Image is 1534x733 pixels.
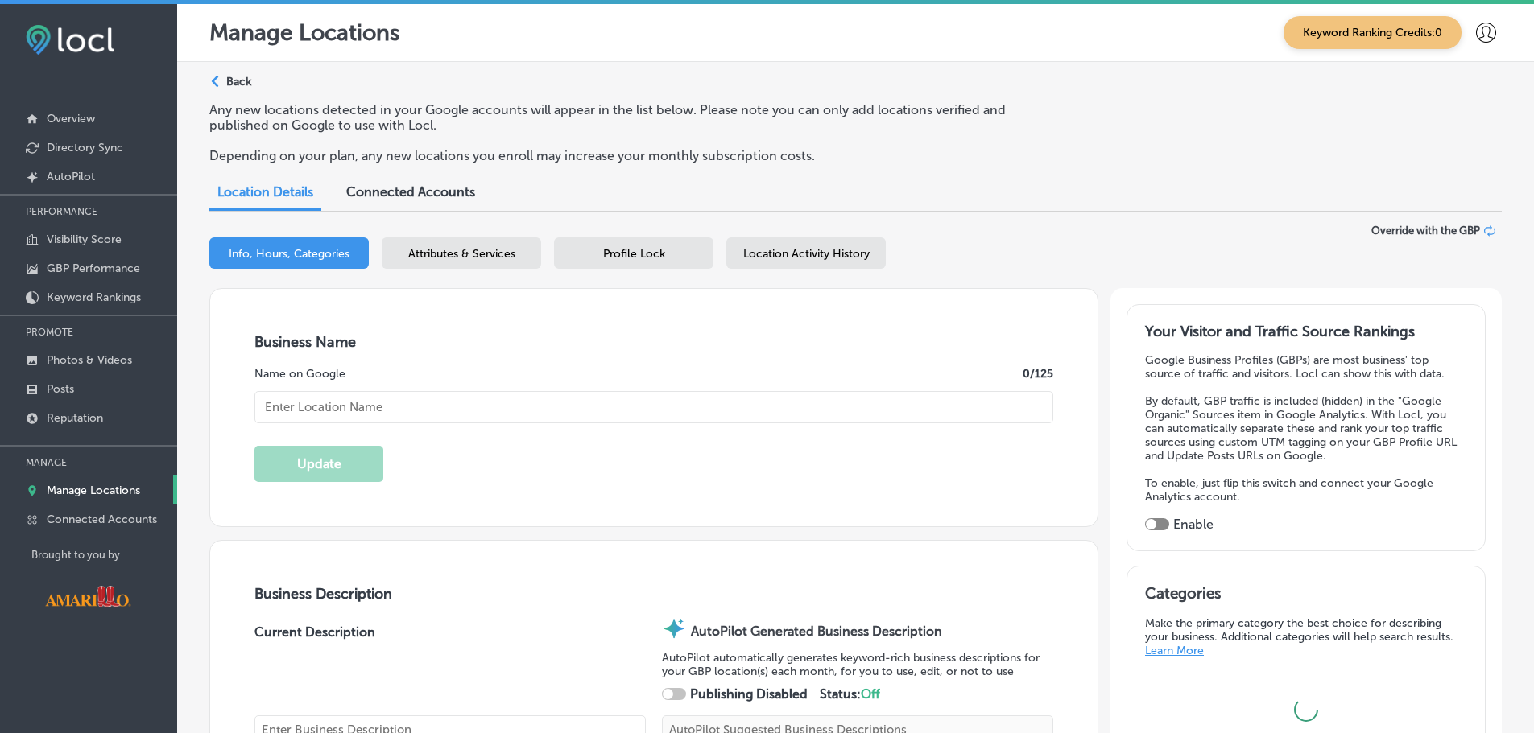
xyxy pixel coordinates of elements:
[47,112,95,126] p: Overview
[1284,16,1462,49] span: Keyword Ranking Credits: 0
[31,574,144,619] img: Visit Amarillo
[209,148,1049,163] p: Depending on your plan, any new locations you enroll may increase your monthly subscription costs.
[1371,224,1480,237] span: Override with the GBP
[254,333,1053,351] h3: Business Name
[26,25,114,55] img: fda3e92497d09a02dc62c9cd864e3231.png
[254,367,345,381] label: Name on Google
[408,247,515,261] span: Attributes & Services
[1145,476,1467,504] p: To enable, just flip this switch and connect your Google Analytics account.
[254,585,1053,603] h3: Business Description
[226,75,251,89] p: Back
[346,184,475,200] span: Connected Accounts
[47,382,74,396] p: Posts
[229,247,349,261] span: Info, Hours, Categories
[47,513,157,526] p: Connected Accounts
[47,141,123,154] p: Directory Sync
[1173,517,1214,532] label: Enable
[31,549,177,561] p: Brought to you by
[743,247,870,261] span: Location Activity History
[691,624,942,639] strong: AutoPilot Generated Business Description
[254,446,383,482] button: Update
[1145,584,1467,608] h3: Categories
[254,624,375,715] label: Current Description
[47,411,103,425] p: Reputation
[1145,394,1467,463] p: By default, GBP traffic is included (hidden) in the "Google Organic" Sources item in Google Analy...
[603,247,665,261] span: Profile Lock
[861,686,880,702] span: Off
[47,290,141,304] p: Keyword Rankings
[47,353,132,367] p: Photos & Videos
[47,170,95,183] p: AutoPilot
[1145,644,1204,657] a: Learn More
[820,686,880,702] strong: Status:
[1023,367,1053,381] label: 0 /125
[1145,323,1467,340] h3: Your Visitor and Traffic Source Rankings
[47,233,122,246] p: Visibility Score
[690,686,808,702] strong: Publishing Disabled
[209,19,400,46] p: Manage Locations
[209,102,1049,133] p: Any new locations detected in your Google accounts will appear in the list below. Please note you...
[662,616,686,640] img: autopilot-icon
[47,484,140,497] p: Manage Locations
[47,261,140,275] p: GBP Performance
[1145,616,1467,657] p: Make the primary category the best choice for describing your business. Additional categories wil...
[254,391,1053,423] input: Enter Location Name
[662,651,1053,678] p: AutoPilot automatically generates keyword-rich business descriptions for your GBP location(s) eac...
[1145,353,1467,381] p: Google Business Profiles (GBPs) are most business' top source of traffic and visitors. Locl can s...
[217,184,313,200] span: Location Details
